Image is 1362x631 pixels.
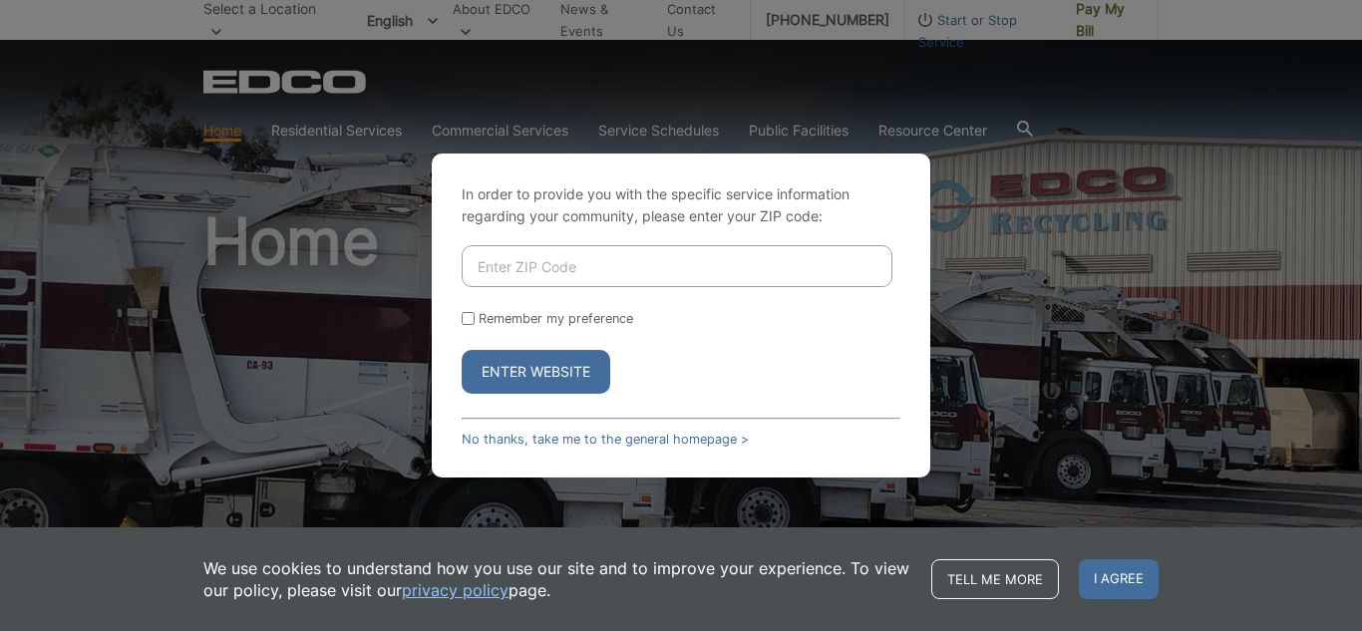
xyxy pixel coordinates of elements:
[203,557,911,601] p: We use cookies to understand how you use our site and to improve your experience. To view our pol...
[931,559,1059,599] a: Tell me more
[479,311,633,326] label: Remember my preference
[462,245,892,287] input: Enter ZIP Code
[462,350,610,394] button: Enter Website
[462,432,749,447] a: No thanks, take me to the general homepage >
[402,579,509,601] a: privacy policy
[1079,559,1159,599] span: I agree
[462,183,900,227] p: In order to provide you with the specific service information regarding your community, please en...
